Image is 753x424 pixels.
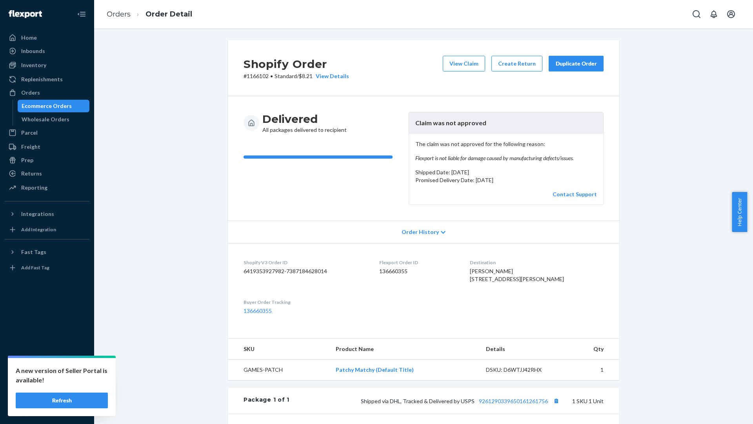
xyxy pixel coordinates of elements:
[5,402,89,415] button: Give Feedback
[21,34,37,42] div: Home
[21,210,54,218] div: Integrations
[21,184,47,192] div: Reporting
[329,339,480,360] th: Product Name
[275,73,297,79] span: Standard
[244,72,349,80] p: # 1166102 / $8.21
[379,259,458,266] dt: Flexport Order ID
[16,366,108,385] p: A new version of Seller Portal is available!
[361,398,561,404] span: Shipped via DHL, Tracked & Delivered by USPS
[18,113,90,126] a: Wholesale Orders
[21,47,45,55] div: Inbounds
[74,6,89,22] button: Close Navigation
[443,56,485,71] button: View Claim
[16,393,108,408] button: Refresh
[551,396,561,406] button: Copy tracking number
[21,248,46,256] div: Fast Tags
[5,59,89,71] a: Inventory
[21,129,38,137] div: Parcel
[22,115,69,123] div: Wholesale Orders
[553,191,597,197] a: Contact Support
[107,10,131,18] a: Orders
[5,208,89,220] button: Integrations
[549,56,604,71] button: Duplicate Order
[21,156,33,164] div: Prep
[566,339,619,360] th: Qty
[5,375,89,388] button: Talk to Support
[5,223,89,236] a: Add Integration
[723,6,739,22] button: Open account menu
[479,398,548,404] a: 9261290339650161261756
[5,167,89,180] a: Returns
[415,168,597,176] p: Shipped Date: [DATE]
[18,100,90,112] a: Ecommerce Orders
[689,6,704,22] button: Open Search Box
[415,154,597,162] em: Flexport is not liable for damage caused by manufacturing defects/issues.
[262,112,347,134] div: All packages delivered to recipient
[415,140,597,162] p: The claim was not approved for the following reason:
[21,143,40,151] div: Freight
[5,154,89,166] a: Prep
[228,339,329,360] th: SKU
[22,102,72,110] div: Ecommerce Orders
[289,396,604,406] div: 1 SKU 1 Unit
[470,268,564,282] span: [PERSON_NAME] [STREET_ADDRESS][PERSON_NAME]
[5,45,89,57] a: Inbounds
[244,307,272,314] a: 136660355
[9,10,42,18] img: Flexport logo
[566,360,619,380] td: 1
[402,228,439,236] span: Order History
[100,3,198,26] ol: breadcrumbs
[5,31,89,44] a: Home
[5,362,89,375] a: Settings
[5,261,89,274] a: Add Fast Tag
[486,366,560,374] div: DSKU: D6WTJJ42RHX
[244,299,367,305] dt: Buyer Order Tracking
[21,75,63,83] div: Replenishments
[480,339,566,360] th: Details
[270,73,273,79] span: •
[5,246,89,258] button: Fast Tags
[146,10,192,18] a: Order Detail
[228,360,329,380] td: GAMES-PATCH
[379,267,458,275] dd: 136660355
[732,192,747,232] button: Help Center
[21,264,49,271] div: Add Fast Tag
[244,267,367,275] dd: 6419353927982-7387184628014
[491,56,542,71] button: Create Return
[470,259,604,266] dt: Destination
[21,61,46,69] div: Inventory
[5,141,89,153] a: Freight
[5,73,89,86] a: Replenishments
[262,112,347,126] h3: Delivered
[244,396,289,406] div: Package 1 of 1
[409,112,603,134] header: Claim was not approved
[336,366,414,373] a: Patchy Matchy (Default Title)
[5,389,89,401] a: Help Center
[5,86,89,99] a: Orders
[244,259,367,266] dt: Shopify V3 Order ID
[555,60,597,68] div: Duplicate Order
[415,176,597,184] p: Promised Delivery Date: [DATE]
[702,400,745,420] iframe: Opens a widget where you can chat to one of our agents
[706,6,722,22] button: Open notifications
[21,226,56,233] div: Add Integration
[21,170,42,177] div: Returns
[244,56,349,72] h2: Shopify Order
[5,126,89,139] a: Parcel
[21,89,40,97] div: Orders
[5,181,89,194] a: Reporting
[313,72,349,80] button: View Details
